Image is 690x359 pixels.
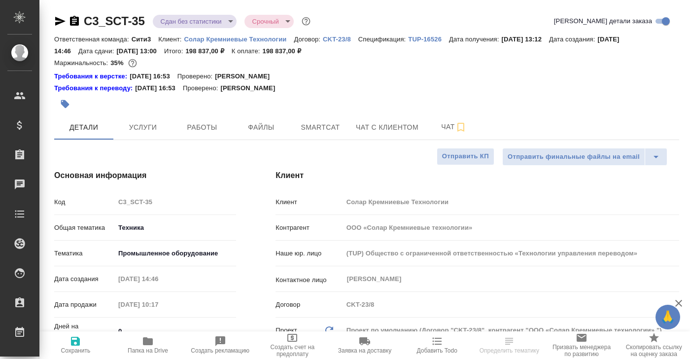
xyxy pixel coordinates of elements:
p: Договор: [294,36,323,43]
svg: Подписаться [455,121,467,133]
input: ✎ Введи что-нибудь [115,324,236,338]
p: Ответственная команда: [54,36,132,43]
p: Проверено: [177,72,215,81]
button: Скопировать ссылку для ЯМессенджера [54,15,66,27]
span: Чат с клиентом [356,121,418,134]
p: [DATE] 13:00 [116,47,164,55]
button: 107482.35 RUB; [126,57,139,70]
h4: Клиент [276,170,679,181]
p: Контрагент [276,223,343,233]
button: Призвать менеджера по развитию [546,331,618,359]
p: Сити3 [132,36,159,43]
button: Доп статусы указывают на важность/срочность заказа [300,15,312,28]
p: Клиент [276,197,343,207]
input: Пустое поле [343,220,679,235]
div: Проект по умолчанию (Договор "CKT-23/8", контрагент "ООО «Солар Кремниевые технологии» ") [343,322,679,339]
button: Папка на Drive [112,331,184,359]
a: CKT-23/8 [323,35,358,43]
div: Сдан без статистики [244,15,294,28]
div: Промышленное оборудование [115,245,236,262]
span: Папка на Drive [128,347,168,354]
p: Дата сдачи: [78,47,116,55]
p: Клиент: [158,36,184,43]
div: Нажми, чтобы открыть папку с инструкцией [54,83,135,93]
div: split button [502,148,667,166]
p: К оплате: [232,47,263,55]
p: Договор [276,300,343,310]
span: Создать рекламацию [191,347,249,354]
span: Детали [60,121,107,134]
button: Добавить тэг [54,93,76,115]
a: C3_SCT-35 [84,14,145,28]
button: Сдан без статистики [158,17,225,26]
span: Добавить Todo [416,347,457,354]
p: Дата создания [54,274,115,284]
p: Солар Кремниевые Технологии [184,36,294,43]
span: Отправить КП [442,151,489,162]
p: Дата получения: [449,36,501,43]
a: Солар Кремниевые Технологии [184,35,294,43]
p: 35% [110,59,126,67]
div: Сдан без статистики [153,15,237,28]
input: Пустое поле [343,297,679,312]
p: [DATE] 16:53 [135,83,183,93]
span: Заявка на доставку [338,347,391,354]
button: 🙏 [655,305,680,329]
p: Спецификация: [358,36,408,43]
p: Маржинальность: [54,59,110,67]
button: Срочный [249,17,282,26]
button: Создать счет на предоплату [256,331,329,359]
p: TUP-16526 [408,36,449,43]
button: Скопировать ссылку на оценку заказа [618,331,690,359]
p: Проверено: [183,83,221,93]
input: Пустое поле [115,195,236,209]
span: Призвать менеджера по развитию [552,344,612,358]
p: Тематика [54,249,115,258]
h4: Основная информация [54,170,236,181]
input: Пустое поле [115,272,201,286]
span: 🙏 [659,307,676,327]
a: TUP-16526 [408,35,449,43]
span: Отправить финальные файлы на email [508,151,640,163]
button: Добавить Todo [401,331,473,359]
span: Smartcat [297,121,344,134]
input: Пустое поле [115,297,201,312]
p: [DATE] 13:12 [501,36,549,43]
p: Общая тематика [54,223,115,233]
p: Дней на выполнение [54,322,115,341]
input: Пустое поле [343,195,679,209]
input: Пустое поле [343,246,679,260]
p: Дата продажи [54,300,115,310]
span: Скопировать ссылку на оценку заказа [623,344,684,358]
div: Техника [115,219,236,236]
a: Требования к переводу: [54,83,135,93]
p: Код [54,197,115,207]
p: Контактное лицо [276,275,343,285]
span: Чат [430,121,478,133]
div: Нажми, чтобы открыть папку с инструкцией [54,72,130,81]
button: Определить тематику [473,331,546,359]
span: Услуги [119,121,167,134]
button: Скопировать ссылку [69,15,80,27]
span: Файлы [238,121,285,134]
p: Итого: [164,47,185,55]
p: Дата создания: [549,36,597,43]
p: Наше юр. лицо [276,249,343,258]
p: [PERSON_NAME] [220,83,282,93]
span: [PERSON_NAME] детали заказа [554,16,652,26]
p: 198 837,00 ₽ [185,47,231,55]
span: Сохранить [61,347,91,354]
p: [DATE] 16:53 [130,72,177,81]
span: Определить тематику [480,347,539,354]
button: Сохранить [39,331,112,359]
p: Проект [276,325,297,335]
span: Создать счет на предоплату [262,344,323,358]
p: CKT-23/8 [323,36,358,43]
button: Отправить КП [437,148,494,165]
p: 198 837,00 ₽ [263,47,309,55]
button: Отправить финальные файлы на email [502,148,645,166]
button: Заявка на доставку [329,331,401,359]
p: [PERSON_NAME] [215,72,277,81]
a: Требования к верстке: [54,72,130,81]
button: Создать рекламацию [184,331,256,359]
